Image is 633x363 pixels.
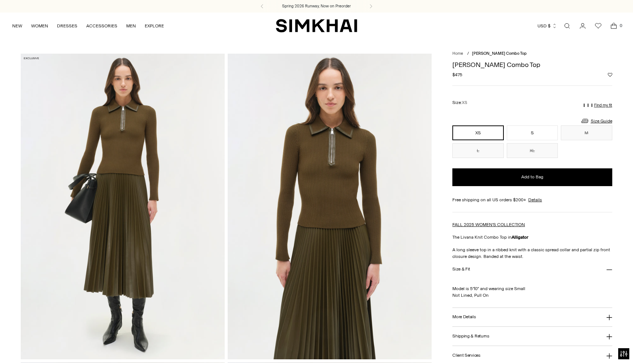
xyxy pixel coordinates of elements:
[452,279,612,299] p: Model is 5'10" and wearing size Small Not Lined, Pull On
[606,19,621,33] a: Open cart modal
[452,315,476,319] h3: More Details
[467,51,469,57] div: /
[591,19,606,33] a: Wishlist
[452,51,612,57] nav: breadcrumbs
[31,18,48,34] a: WOMEN
[472,51,527,56] span: [PERSON_NAME] Combo Top
[452,334,489,339] h3: Shipping & Returns
[126,18,136,34] a: MEN
[57,18,77,34] a: DRESSES
[452,168,612,186] button: Add to Bag
[452,61,612,68] h1: [PERSON_NAME] Combo Top
[452,51,463,56] a: Home
[452,234,612,241] p: The Livana Knit Combo Top in
[12,18,22,34] a: NEW
[575,19,590,33] a: Go to the account page
[537,18,557,34] button: USD $
[452,267,470,272] h3: Size & Fit
[521,174,543,180] span: Add to Bag
[452,99,467,106] label: Size:
[282,3,351,9] a: Spring 2026 Runway, Now on Preorder
[580,116,612,125] a: Size Guide
[452,196,612,203] div: Free shipping on all US orders $200+
[561,125,612,140] button: M
[507,125,558,140] button: S
[276,19,357,33] a: SIMKHAI
[6,335,74,357] iframe: Sign Up via Text for Offers
[452,308,612,327] button: More Details
[528,196,542,203] a: Details
[86,18,117,34] a: ACCESSORIES
[560,19,575,33] a: Open search modal
[452,260,612,279] button: Size & Fit
[452,327,612,346] button: Shipping & Returns
[462,100,467,105] span: XS
[512,235,528,240] strong: Alligator
[507,143,558,158] button: XL
[452,222,525,227] a: FALL 2025 WOMEN'S COLLECTION
[452,143,503,158] button: L
[145,18,164,34] a: EXPLORE
[452,71,462,78] span: $475
[617,22,624,29] span: 0
[452,353,480,358] h3: Client Services
[608,73,612,77] button: Add to Wishlist
[21,54,225,359] img: Livana Knit Combo Top
[228,54,432,359] img: Livana Knit Combo Top
[452,125,503,140] button: XS
[452,246,612,260] p: A long sleeve top in a ribbed knit with a classic spread collar and partial zip front closure des...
